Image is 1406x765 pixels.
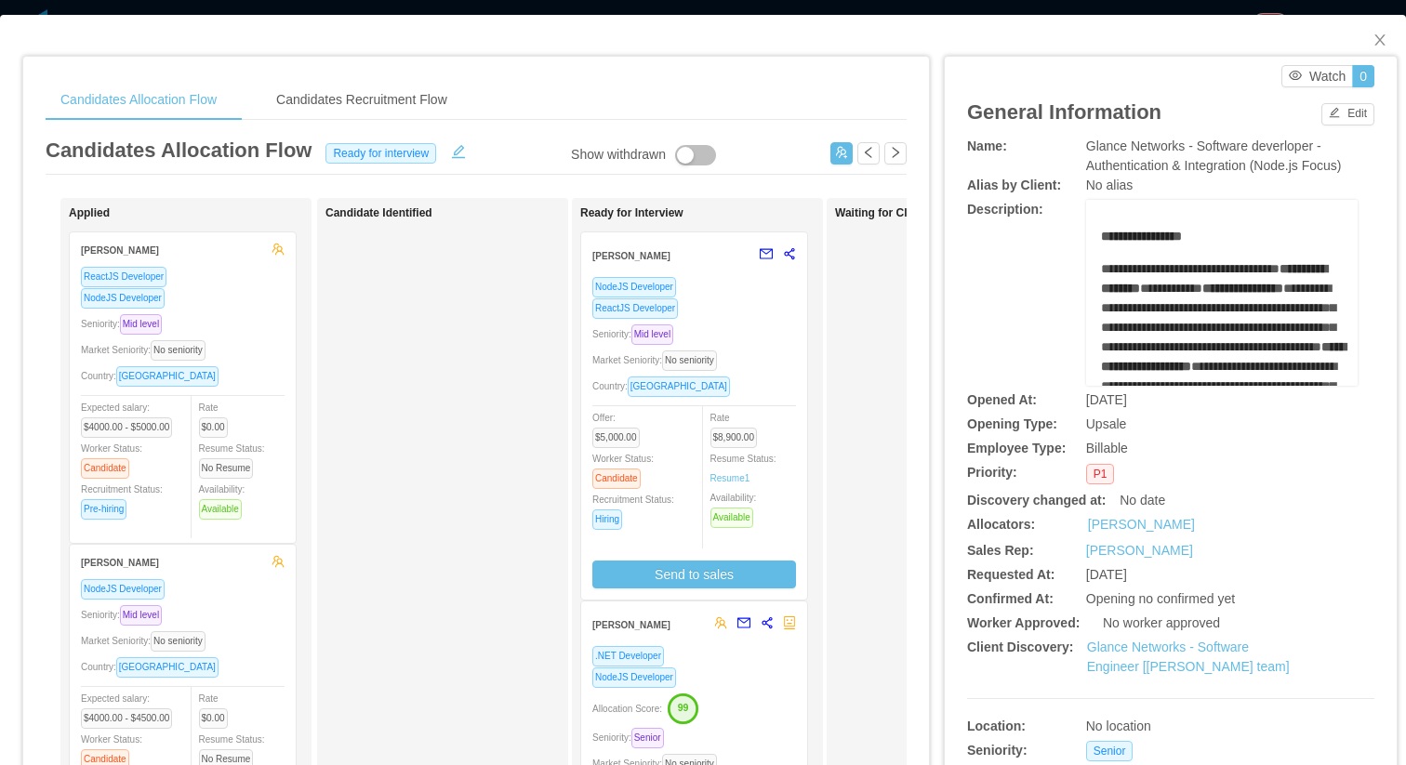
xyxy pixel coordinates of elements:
[1352,65,1374,87] button: 0
[1103,615,1220,630] span: No worker approved
[631,324,673,345] span: Mid level
[81,499,126,520] span: Pre-hiring
[81,417,172,438] span: $4000.00 - $5000.00
[783,616,796,629] span: robot
[835,206,1095,220] h1: Waiting for Client Approval
[592,251,670,261] strong: [PERSON_NAME]
[81,267,166,287] span: ReactJS Developer
[749,240,774,270] button: mail
[1086,392,1127,407] span: [DATE]
[967,517,1035,532] b: Allocators:
[81,693,179,723] span: Expected salary:
[592,454,654,483] span: Worker Status:
[199,443,265,473] span: Resume Status:
[81,458,129,479] span: Candidate
[710,413,765,442] span: Rate
[272,243,285,256] span: team
[81,443,142,473] span: Worker Status:
[967,441,1066,455] b: Employee Type:
[1086,416,1127,431] span: Upsale
[1086,591,1235,606] span: Opening no confirmed yet
[199,499,242,520] span: Available
[662,350,717,371] span: No seniority
[967,416,1057,431] b: Opening Type:
[592,620,670,630] strong: [PERSON_NAME]
[710,471,750,485] a: Resume1
[1086,441,1128,455] span: Billable
[967,743,1028,758] b: Seniority:
[592,355,724,365] span: Market Seniority:
[884,142,907,165] button: icon: right
[857,142,880,165] button: icon: left
[81,288,165,309] span: NodeJS Developer
[592,468,641,489] span: Candidate
[1101,227,1344,413] div: rdw-editor
[592,428,640,448] span: $5,000.00
[592,704,662,714] span: Allocation Score:
[81,345,213,355] span: Market Seniority:
[830,142,853,165] button: icon: usergroup-add
[1086,200,1358,386] div: rdw-wrapper
[120,314,162,335] span: Mid level
[81,402,179,432] span: Expected salary:
[1088,515,1195,534] a: [PERSON_NAME]
[199,708,228,729] span: $0.00
[967,392,1037,407] b: Opened At:
[783,247,796,260] span: share-alt
[967,567,1054,582] b: Requested At:
[199,693,235,723] span: Rate
[710,493,761,522] span: Availability:
[967,202,1043,217] b: Description:
[967,543,1034,558] b: Sales Rep:
[1087,640,1290,674] a: Glance Networks - Software Engineer [[PERSON_NAME] team]
[580,206,841,220] h1: Ready for Interview
[710,454,776,483] span: Resume Status:
[81,708,172,729] span: $4000.00 - $4500.00
[199,402,235,432] span: Rate
[81,484,163,514] span: Recruitment Status:
[592,646,664,666] span: .NET Developer
[967,615,1080,630] b: Worker Approved:
[967,640,1073,654] b: Client Discovery:
[967,591,1054,606] b: Confirmed At:
[592,732,671,743] span: Seniority:
[116,366,219,387] span: [GEOGRAPHIC_DATA]
[325,206,586,220] h1: Candidate Identified
[81,636,213,646] span: Market Seniority:
[1086,138,1342,173] span: Glance Networks - Software deverloper - Authentication & Integration (Node.js Focus)
[81,319,169,329] span: Seniority:
[69,206,329,220] h1: Applied
[81,734,142,764] span: Worker Status:
[571,145,666,165] div: Show withdrawn
[199,417,228,438] span: $0.00
[592,298,678,319] span: ReactJS Developer
[727,609,751,639] button: mail
[710,428,758,448] span: $8,900.00
[1086,741,1134,761] span: Senior
[761,616,774,629] span: share-alt
[1321,103,1374,125] button: icon: editEdit
[631,728,664,748] span: Senior
[662,692,699,722] button: 99
[592,509,622,530] span: Hiring
[678,702,689,713] text: 99
[710,508,753,528] span: Available
[444,140,473,159] button: icon: edit
[261,79,462,121] div: Candidates Recruitment Flow
[592,495,674,524] span: Recruitment Status:
[199,458,254,479] span: No Resume
[592,561,796,588] button: Send to sales
[967,138,1007,153] b: Name:
[81,579,165,600] span: NodeJS Developer
[714,616,727,629] span: team
[1120,493,1165,508] span: No date
[1086,178,1134,192] span: No alias
[592,329,681,339] span: Seniority:
[628,376,730,397] span: [GEOGRAPHIC_DATA]
[967,178,1061,192] b: Alias by Client:
[81,558,159,568] strong: [PERSON_NAME]
[1086,567,1127,582] span: [DATE]
[1086,464,1115,484] span: P1
[81,245,159,256] strong: [PERSON_NAME]
[1354,15,1406,67] button: Close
